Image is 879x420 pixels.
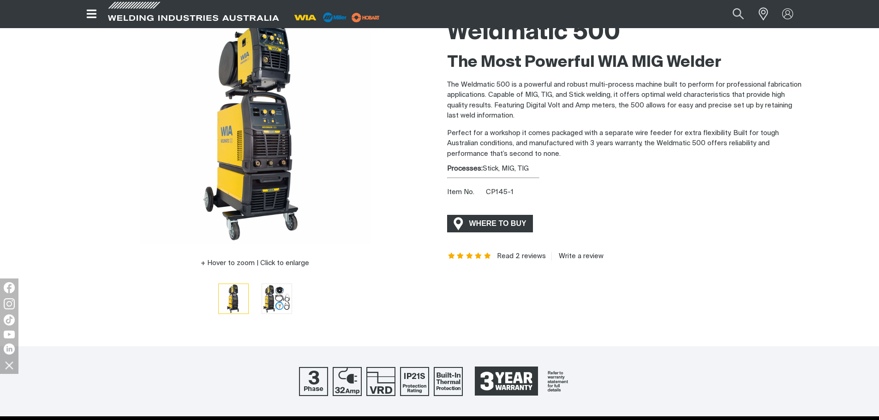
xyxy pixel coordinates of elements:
button: Hover to zoom | Click to enlarge [195,258,315,269]
h1: Weldmatic 500 [447,18,801,48]
a: WHERE TO BUY [447,215,533,232]
img: Weldmatic 500 [262,284,292,314]
span: Item No. [447,187,484,198]
img: Built In Thermal Protection [434,367,463,396]
button: Search products [723,4,754,24]
span: CP145-1 [486,189,514,195]
img: miller [349,11,383,24]
img: Weldmatic 500 [140,13,371,244]
p: The Weldmatic 500 is a powerful and robust multi-process machine built to perform for professiona... [447,80,801,121]
a: Write a review [551,252,604,260]
button: Go to slide 2 [262,284,292,314]
h2: The Most Powerful WIA MIG Welder [447,53,801,73]
div: Stick, MIG, TIG [447,164,801,174]
img: TikTok [4,314,15,325]
img: Instagram [4,298,15,309]
span: Rating: 5 [447,253,492,260]
img: Voltage Reduction Device [366,367,395,396]
img: Facebook [4,282,15,293]
input: Product name or item number... [711,4,753,24]
img: Three Phase [299,367,328,396]
img: Weldmatic 500 [219,284,248,314]
img: IP21S Protection Rating [400,367,429,396]
a: miller [349,14,383,21]
img: YouTube [4,331,15,338]
p: Perfect for a workshop it comes packaged with a separate wire feeder for extra flexibility. Built... [447,128,801,160]
a: 3 Year Warranty [467,362,580,400]
strong: Processes: [447,165,483,172]
span: WHERE TO BUY [463,216,532,231]
img: LinkedIn [4,343,15,355]
img: 32 Amp Supply Plug [333,367,362,396]
button: Go to slide 1 [218,284,249,314]
a: Read 2 reviews [497,252,546,260]
img: hide socials [1,357,17,373]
